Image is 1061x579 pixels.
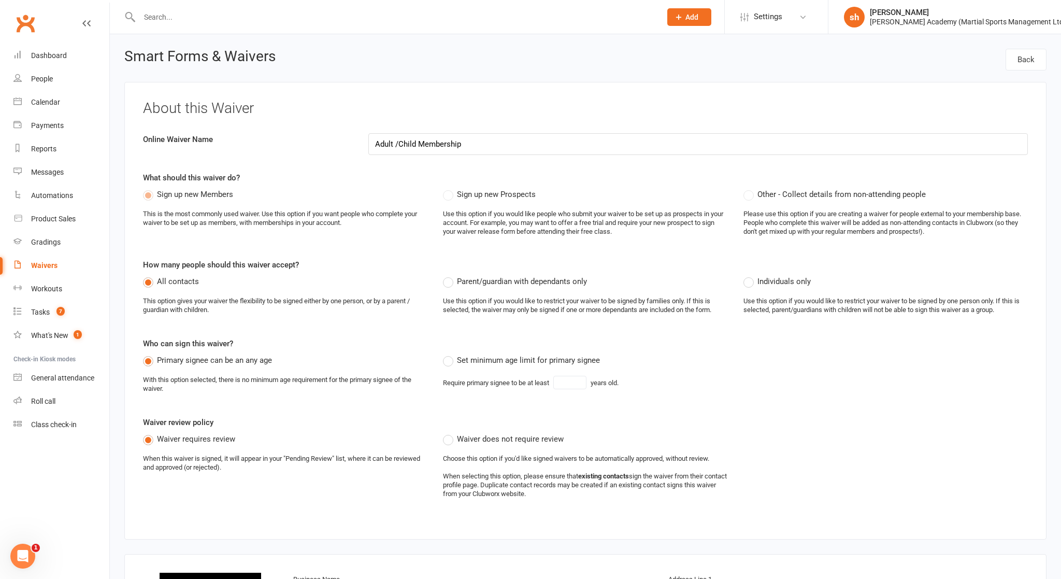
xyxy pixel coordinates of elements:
[31,331,68,340] div: What's New
[56,307,65,316] span: 7
[754,5,782,29] span: Settings
[31,121,64,130] div: Payments
[13,137,109,161] a: Reports
[578,472,629,480] strong: existing contacts
[32,544,40,552] span: 1
[31,238,61,246] div: Gradings
[443,455,727,498] div: Choose this option if you'd like signed waivers to be automatically approved, without review. Whe...
[143,337,233,350] label: Who can sign this waiver?
[31,98,60,106] div: Calendar
[31,51,67,60] div: Dashboard
[31,145,56,153] div: Reports
[31,191,73,200] div: Automations
[13,413,109,436] a: Class kiosk mode
[157,275,199,286] span: All contacts
[1006,49,1046,70] a: Back
[443,210,727,236] div: Use this option if you would like people who submit your waiver to be set up as prospects in your...
[143,210,427,228] div: This is the most commonly used waiver. Use this option if you want people who complete your waive...
[31,374,94,382] div: General attendance
[457,275,587,286] span: Parent/guardian with dependants only
[13,231,109,254] a: Gradings
[13,207,109,231] a: Product Sales
[443,376,619,389] div: Require primary signee to be at least years old.
[31,420,77,429] div: Class check-in
[743,210,1028,236] div: Please use this option if you are creating a waiver for people external to your membership base. ...
[12,10,38,36] a: Clubworx
[10,544,35,569] iframe: Intercom live chat
[136,10,654,24] input: Search...
[844,7,865,27] div: sh
[31,261,58,270] div: Waivers
[757,275,811,286] span: Individuals only
[457,433,564,444] span: Waiver does not require review
[143,376,427,393] div: With this option selected, there is no minimum age requirement for the primary signee of the waiver.
[31,285,62,293] div: Workouts
[13,184,109,207] a: Automations
[31,168,64,176] div: Messages
[13,390,109,413] a: Roll call
[457,354,600,365] span: Set minimum age limit for primary signee
[135,133,361,146] label: Online Waiver Name
[13,44,109,67] a: Dashboard
[31,215,76,223] div: Product Sales
[124,49,276,67] h2: Smart Forms & Waivers
[443,297,727,315] div: Use this option if you would like to restrict your waiver to be signed by families only. If this ...
[31,75,53,83] div: People
[13,114,109,137] a: Payments
[143,455,427,472] div: When this waiver is signed, it will appear in your "Pending Review" list, where it can be reviewe...
[13,67,109,91] a: People
[143,172,240,184] label: What should this waiver do?
[457,188,536,199] span: Sign up new Prospects
[13,366,109,390] a: General attendance kiosk mode
[667,8,711,26] button: Add
[31,308,50,316] div: Tasks
[31,397,55,405] div: Roll call
[13,161,109,184] a: Messages
[74,330,82,339] span: 1
[143,259,299,271] label: How many people should this waiver accept?
[143,101,1028,117] h3: About this Waiver
[157,188,233,199] span: Sign up new Members
[143,297,427,315] div: This option gives your waiver the flexibility to be signed either by one person, or by a parent /...
[13,277,109,301] a: Workouts
[13,254,109,277] a: Waivers
[143,416,213,429] label: Waiver review policy
[685,13,698,21] span: Add
[13,324,109,347] a: What's New1
[157,354,272,365] span: Primary signee can be an any age
[13,301,109,324] a: Tasks 7
[157,433,235,444] span: Waiver requires review
[743,297,1028,315] div: Use this option if you would like to restrict your waiver to be signed by one person only. If thi...
[757,188,926,199] span: Other - Collect details from non-attending people
[13,91,109,114] a: Calendar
